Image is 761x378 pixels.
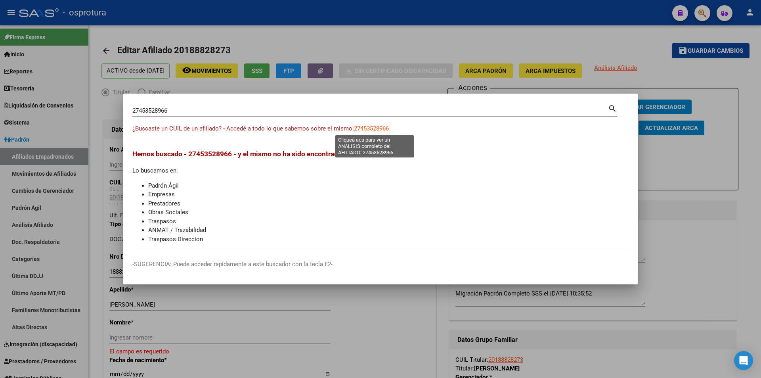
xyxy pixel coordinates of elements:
span: ¿Buscaste un CUIL de un afiliado? - Accedé a todo lo que sabemos sobre el mismo: [132,125,354,132]
p: -SUGERENCIA: Puede acceder rapidamente a este buscador con la tecla F2- [132,260,629,269]
div: Lo buscamos en: [132,149,629,244]
li: ANMAT / Trazabilidad [148,226,629,235]
li: Empresas [148,190,629,199]
div: Open Intercom Messenger [734,351,753,370]
span: Hemos buscado - 27453528966 - y el mismo no ha sido encontrado [132,150,342,158]
li: Traspasos [148,217,629,226]
li: Traspasos Direccion [148,235,629,244]
li: Padrón Ágil [148,181,629,190]
mat-icon: search [608,103,617,113]
span: 27453528966 [354,125,389,132]
li: Prestadores [148,199,629,208]
li: Obras Sociales [148,208,629,217]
